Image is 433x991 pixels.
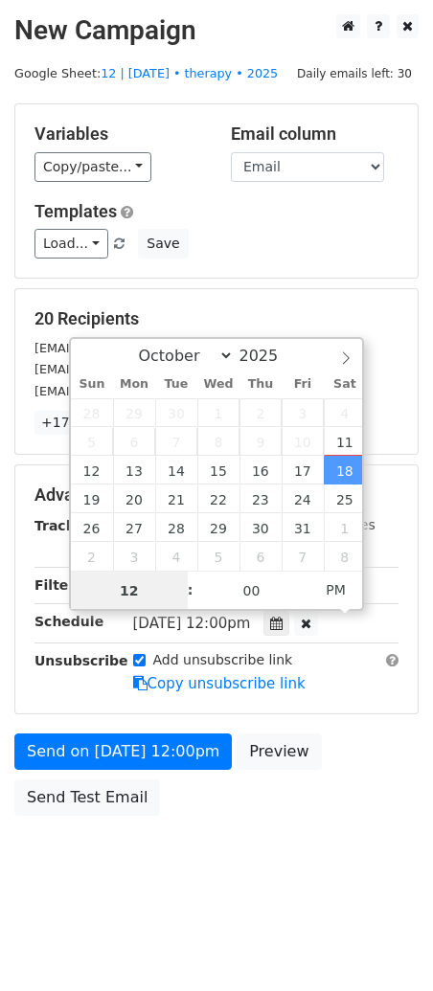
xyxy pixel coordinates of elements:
label: Add unsubscribe link [153,650,293,670]
a: Send Test Email [14,779,160,816]
span: October 3, 2025 [282,398,324,427]
span: October 25, 2025 [324,484,366,513]
span: October 21, 2025 [155,484,197,513]
a: Load... [34,229,108,259]
span: October 28, 2025 [155,513,197,542]
span: October 11, 2025 [324,427,366,456]
span: October 29, 2025 [197,513,239,542]
a: Daily emails left: 30 [290,66,419,80]
span: September 28, 2025 [71,398,113,427]
span: Wed [197,378,239,391]
span: October 13, 2025 [113,456,155,484]
small: [EMAIL_ADDRESS][DOMAIN_NAME] [34,341,248,355]
span: Sun [71,378,113,391]
strong: Tracking [34,518,99,533]
span: November 8, 2025 [324,542,366,571]
button: Save [138,229,188,259]
span: [DATE] 12:00pm [133,615,251,632]
strong: Schedule [34,614,103,629]
span: October 15, 2025 [197,456,239,484]
a: Copy/paste... [34,152,151,182]
strong: Unsubscribe [34,653,128,668]
h2: New Campaign [14,14,419,47]
input: Minute [194,572,310,610]
span: October 24, 2025 [282,484,324,513]
span: October 17, 2025 [282,456,324,484]
span: October 5, 2025 [71,427,113,456]
span: October 12, 2025 [71,456,113,484]
span: October 14, 2025 [155,456,197,484]
a: Preview [237,733,321,770]
span: Click to toggle [309,571,362,609]
span: Fri [282,378,324,391]
input: Year [234,347,303,365]
span: October 18, 2025 [324,456,366,484]
iframe: Chat Widget [337,899,433,991]
span: November 2, 2025 [71,542,113,571]
span: October 26, 2025 [71,513,113,542]
span: September 30, 2025 [155,398,197,427]
span: Mon [113,378,155,391]
span: October 31, 2025 [282,513,324,542]
span: October 4, 2025 [324,398,366,427]
h5: 20 Recipients [34,308,399,329]
span: : [188,571,194,609]
span: October 27, 2025 [113,513,155,542]
a: +17 more [34,411,115,435]
span: Daily emails left: 30 [290,63,419,84]
span: Thu [239,378,282,391]
strong: Filters [34,577,83,593]
span: October 30, 2025 [239,513,282,542]
span: September 29, 2025 [113,398,155,427]
span: October 7, 2025 [155,427,197,456]
input: Hour [71,572,188,610]
span: November 7, 2025 [282,542,324,571]
span: October 2, 2025 [239,398,282,427]
span: November 5, 2025 [197,542,239,571]
span: November 4, 2025 [155,542,197,571]
span: October 22, 2025 [197,484,239,513]
span: October 16, 2025 [239,456,282,484]
span: Sat [324,378,366,391]
a: 12 | [DATE] • therapy • 2025 [101,66,278,80]
small: [EMAIL_ADDRESS][DOMAIN_NAME] [34,362,248,376]
span: November 3, 2025 [113,542,155,571]
span: November 6, 2025 [239,542,282,571]
small: [EMAIL_ADDRESS][DOMAIN_NAME] [34,384,248,398]
label: UTM Codes [300,515,375,535]
a: Copy unsubscribe link [133,675,306,692]
span: October 8, 2025 [197,427,239,456]
span: November 1, 2025 [324,513,366,542]
span: October 9, 2025 [239,427,282,456]
a: Send on [DATE] 12:00pm [14,733,232,770]
h5: Advanced [34,484,399,506]
small: Google Sheet: [14,66,278,80]
span: October 20, 2025 [113,484,155,513]
span: Tue [155,378,197,391]
span: October 1, 2025 [197,398,239,427]
span: October 10, 2025 [282,427,324,456]
span: October 6, 2025 [113,427,155,456]
span: October 23, 2025 [239,484,282,513]
a: Templates [34,201,117,221]
h5: Email column [231,124,399,145]
h5: Variables [34,124,202,145]
span: October 19, 2025 [71,484,113,513]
